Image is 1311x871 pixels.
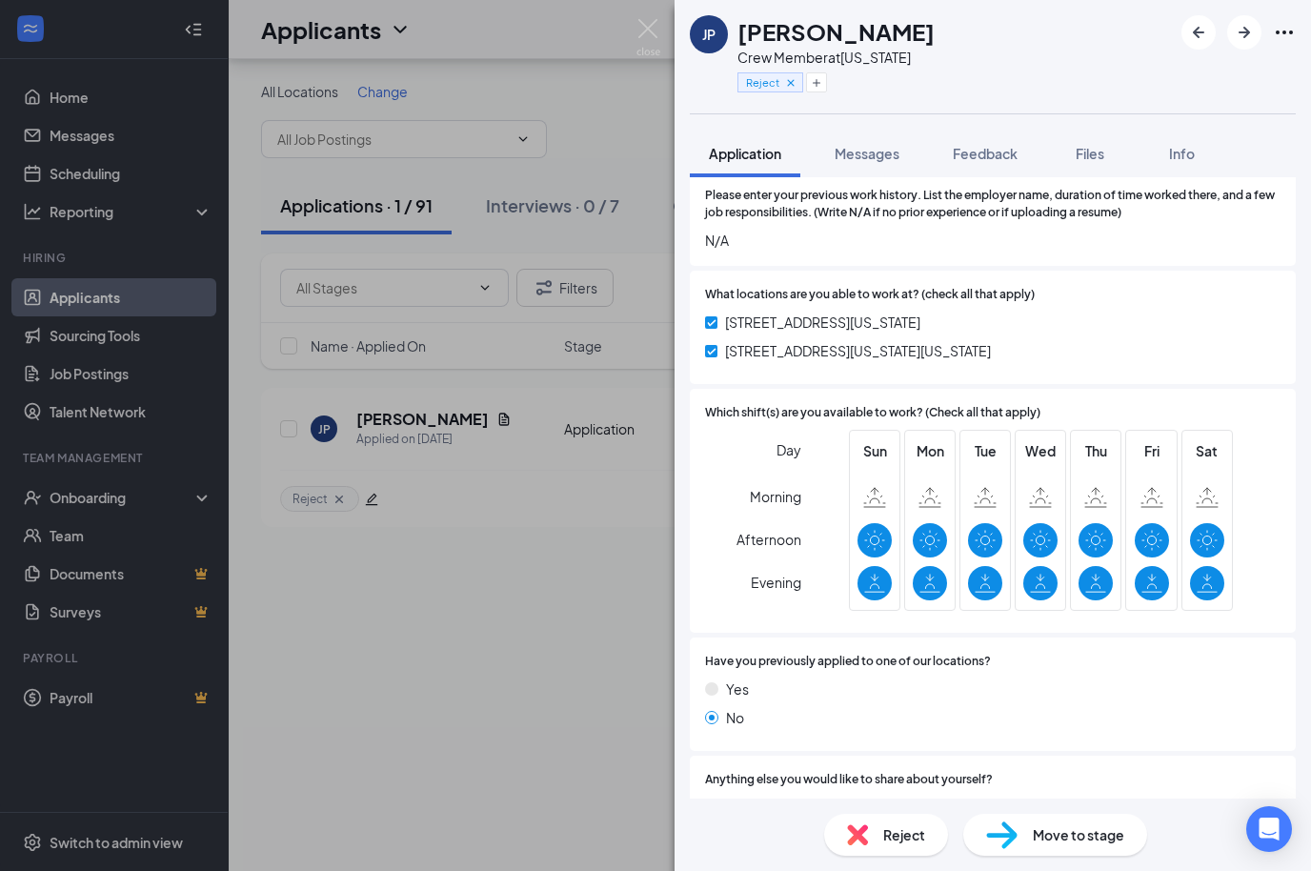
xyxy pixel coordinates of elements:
[746,74,779,91] span: Reject
[1246,806,1292,852] div: Open Intercom Messenger
[1273,21,1296,44] svg: Ellipses
[725,312,920,333] span: [STREET_ADDRESS][US_STATE]
[737,15,935,48] h1: [PERSON_NAME]
[968,440,1002,461] span: Tue
[953,145,1018,162] span: Feedback
[1190,440,1224,461] span: Sat
[705,404,1040,422] span: Which shift(s) are you available to work? (Check all that apply)
[1181,15,1216,50] button: ArrowLeftNew
[751,565,801,599] span: Evening
[811,77,822,89] svg: Plus
[913,440,947,461] span: Mon
[725,340,991,361] span: [STREET_ADDRESS][US_STATE][US_STATE]
[1135,440,1169,461] span: Fri
[857,440,892,461] span: Sun
[784,76,797,90] svg: Cross
[750,479,801,514] span: Morning
[835,145,899,162] span: Messages
[806,72,827,92] button: Plus
[726,707,744,728] span: No
[1227,15,1261,50] button: ArrowRight
[1023,440,1058,461] span: Wed
[705,653,991,671] span: Have you previously applied to one of our locations?
[1076,145,1104,162] span: Files
[737,48,935,67] div: Crew Member at [US_STATE]
[705,230,1281,251] span: N/A
[1187,21,1210,44] svg: ArrowLeftNew
[1169,145,1195,162] span: Info
[705,187,1281,223] span: Please enter your previous work history. List the employer name, duration of time worked there, a...
[709,145,781,162] span: Application
[883,824,925,845] span: Reject
[736,522,801,557] span: Afternoon
[1233,21,1256,44] svg: ArrowRight
[705,286,1035,304] span: What locations are you able to work at? (check all that apply)
[702,25,716,44] div: JP
[726,679,749,699] span: Yes
[1033,824,1124,845] span: Move to stage
[777,439,801,460] span: Day
[1079,440,1113,461] span: Thu
[705,771,993,789] span: Anything else you would like to share about yourself?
